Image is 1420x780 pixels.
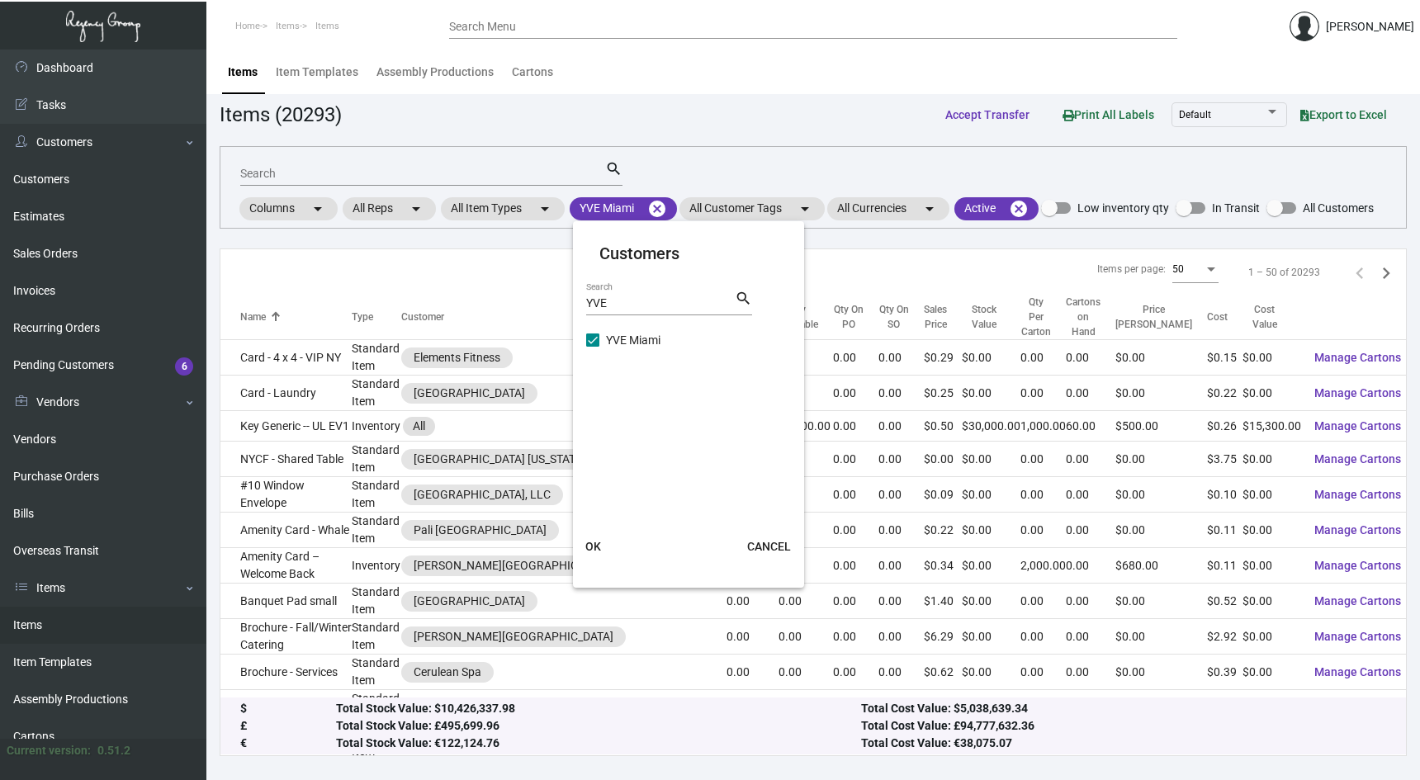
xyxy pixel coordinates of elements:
span: OK [585,540,601,553]
button: CANCEL [734,532,804,561]
div: Current version: [7,742,91,759]
mat-icon: search [735,289,752,309]
button: OK [566,532,619,561]
div: 0.51.2 [97,742,130,759]
mat-card-title: Customers [599,241,778,266]
span: YVE Miami [606,330,660,350]
span: CANCEL [747,540,791,553]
